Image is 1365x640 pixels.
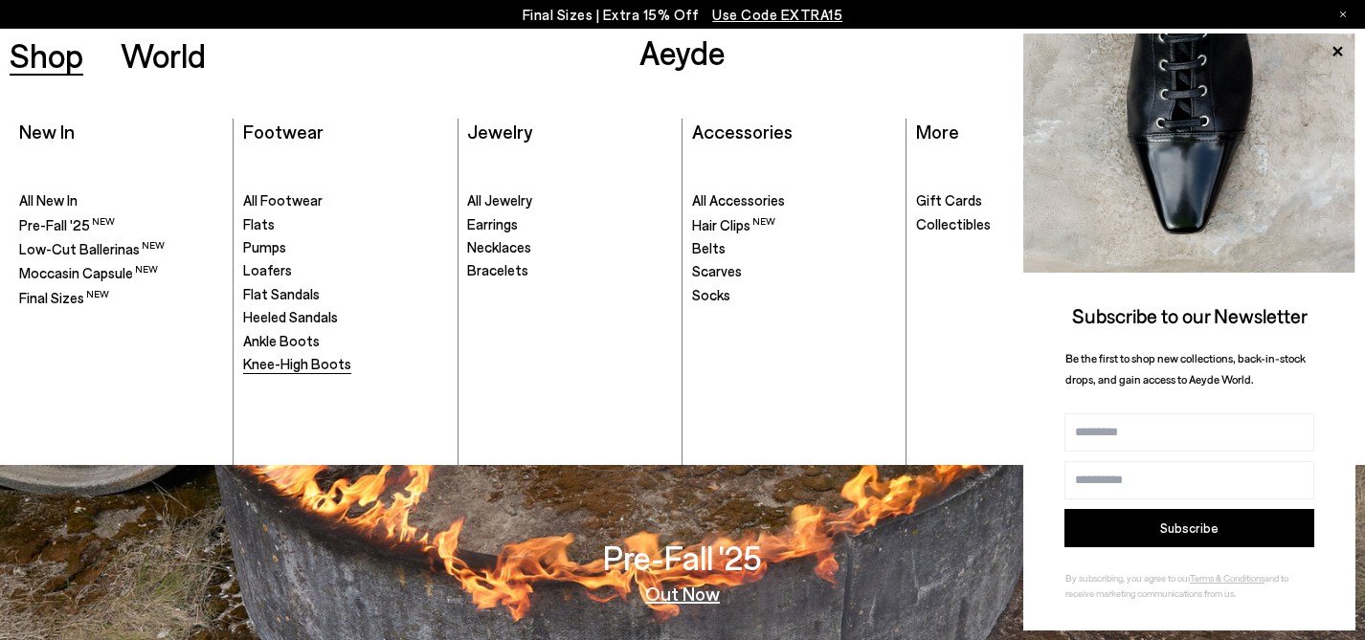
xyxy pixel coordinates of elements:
[243,215,275,232] span: Flats
[243,215,448,234] a: Flats
[467,191,672,210] a: All Jewelry
[243,308,338,325] span: Heeled Sandals
[243,308,448,327] a: Heeled Sandals
[243,355,351,372] span: Knee-High Boots
[692,262,742,279] span: Scarves
[243,355,448,374] a: Knee-High Boots
[243,285,448,304] a: Flat Sandals
[1023,33,1355,273] img: ca3f721fb6ff708a270709c41d776025.jpg
[692,286,730,303] span: Socks
[19,264,158,281] span: Moccasin Capsule
[1190,572,1264,584] a: Terms & Conditions
[19,216,115,233] span: Pre-Fall '25
[916,191,1122,210] a: Gift Cards
[692,262,897,281] a: Scarves
[692,286,897,305] a: Socks
[243,285,320,302] span: Flat Sandals
[1065,351,1306,386] span: Be the first to shop new collections, back-in-stock drops, and gain access to Aeyde World.
[19,288,224,308] a: Final Sizes
[1064,509,1314,547] button: Subscribe
[19,289,109,306] span: Final Sizes
[467,215,672,234] a: Earrings
[243,120,324,143] a: Footwear
[639,32,726,72] a: Aeyde
[243,191,323,209] span: All Footwear
[243,261,292,278] span: Loafers
[243,238,448,257] a: Pumps
[243,238,286,255] span: Pumps
[467,238,672,257] a: Necklaces
[692,239,726,256] span: Belts
[467,191,532,209] span: All Jewelry
[645,584,720,603] a: Out Now
[467,238,531,255] span: Necklaces
[10,38,83,72] a: Shop
[916,215,991,232] span: Collectibles
[603,541,762,574] h3: Pre-Fall '25
[712,6,842,23] span: Navigate to /collections/ss25-final-sizes
[243,332,320,349] span: Ankle Boots
[916,120,959,143] a: More
[1072,303,1308,327] span: Subscribe to our Newsletter
[121,38,206,72] a: World
[692,191,897,210] a: All Accessories
[243,261,448,280] a: Loafers
[19,215,224,235] a: Pre-Fall '25
[692,239,897,258] a: Belts
[1065,572,1190,584] span: By subscribing, you agree to our
[916,215,1122,234] a: Collectibles
[19,240,165,257] span: Low-Cut Ballerinas
[243,332,448,351] a: Ankle Boots
[19,191,224,210] a: All New In
[692,120,793,143] a: Accessories
[467,261,528,278] span: Bracelets
[19,263,224,283] a: Moccasin Capsule
[243,191,448,210] a: All Footwear
[19,191,78,209] span: All New In
[19,239,224,259] a: Low-Cut Ballerinas
[523,3,843,27] p: Final Sizes | Extra 15% Off
[19,120,75,143] a: New In
[692,215,897,235] a: Hair Clips
[467,261,672,280] a: Bracelets
[467,215,518,232] span: Earrings
[916,191,982,209] span: Gift Cards
[692,216,775,233] span: Hair Clips
[692,191,785,209] span: All Accessories
[467,120,532,143] a: Jewelry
